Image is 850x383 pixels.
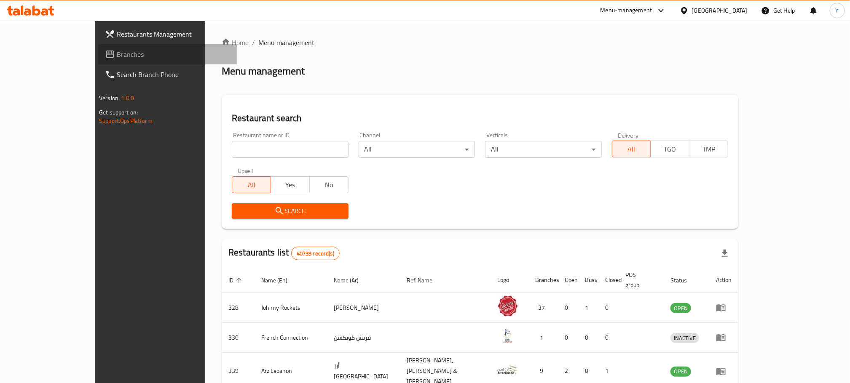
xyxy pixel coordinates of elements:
button: Search [232,203,348,219]
img: French Connection [497,325,518,346]
th: Logo [491,267,528,293]
img: Johnny Rockets [497,295,518,317]
th: Busy [578,267,598,293]
span: Menu management [258,37,314,48]
td: 0 [598,323,619,353]
span: 40739 record(s) [292,250,339,258]
td: 330 [222,323,255,353]
span: 1.0.0 [121,93,134,104]
a: Restaurants Management [98,24,237,44]
span: Search [239,206,341,216]
button: All [232,176,271,193]
a: Search Branch Phone [98,64,237,85]
span: INACTIVE [670,333,699,343]
td: 1 [528,323,558,353]
div: All [359,141,475,158]
div: All [485,141,601,158]
h2: Menu management [222,64,305,78]
div: Menu [716,366,732,376]
th: Branches [528,267,558,293]
td: فرنش كونكشن [327,323,400,353]
td: 0 [558,293,578,323]
h2: Restaurant search [232,112,728,125]
span: ID [228,275,244,285]
th: Action [709,267,738,293]
td: 0 [558,323,578,353]
button: TMP [689,141,728,157]
span: TMP [693,143,725,155]
span: Branches [117,49,230,59]
td: 37 [528,293,558,323]
span: All [236,179,268,191]
nav: breadcrumb [222,37,738,48]
label: Delivery [618,132,639,138]
div: INACTIVE [670,333,699,343]
span: OPEN [670,367,691,376]
span: No [313,179,345,191]
span: Name (En) [261,275,298,285]
div: Total records count [291,247,340,260]
button: TGO [650,141,689,157]
a: Branches [98,44,237,64]
span: Y [836,6,839,15]
td: 1 [578,293,598,323]
div: OPEN [670,303,691,313]
div: Menu-management [601,5,652,16]
img: Arz Lebanon [497,359,518,380]
span: Status [670,275,698,285]
span: Restaurants Management [117,29,230,39]
td: [PERSON_NAME] [327,293,400,323]
td: 0 [578,323,598,353]
span: Version: [99,93,120,104]
button: All [612,141,651,157]
input: Search for restaurant name or ID.. [232,141,348,158]
th: Open [558,267,578,293]
span: TGO [654,143,686,155]
td: 328 [222,293,255,323]
td: French Connection [255,323,327,353]
div: Export file [715,243,735,263]
span: Ref. Name [407,275,444,285]
span: All [616,143,648,155]
a: Support.OpsPlatform [99,115,153,126]
div: [GEOGRAPHIC_DATA] [692,6,748,15]
span: Yes [274,179,306,191]
label: Upsell [238,168,253,174]
th: Closed [598,267,619,293]
h2: Restaurants list [228,246,340,260]
button: No [309,176,349,193]
td: Johnny Rockets [255,293,327,323]
div: Menu [716,332,732,343]
span: Name (Ar) [334,275,370,285]
span: OPEN [670,303,691,313]
div: Menu [716,303,732,313]
span: POS group [625,270,654,290]
button: Yes [271,176,310,193]
span: Get support on: [99,107,138,118]
span: Search Branch Phone [117,69,230,80]
li: / [252,37,255,48]
td: 0 [598,293,619,323]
